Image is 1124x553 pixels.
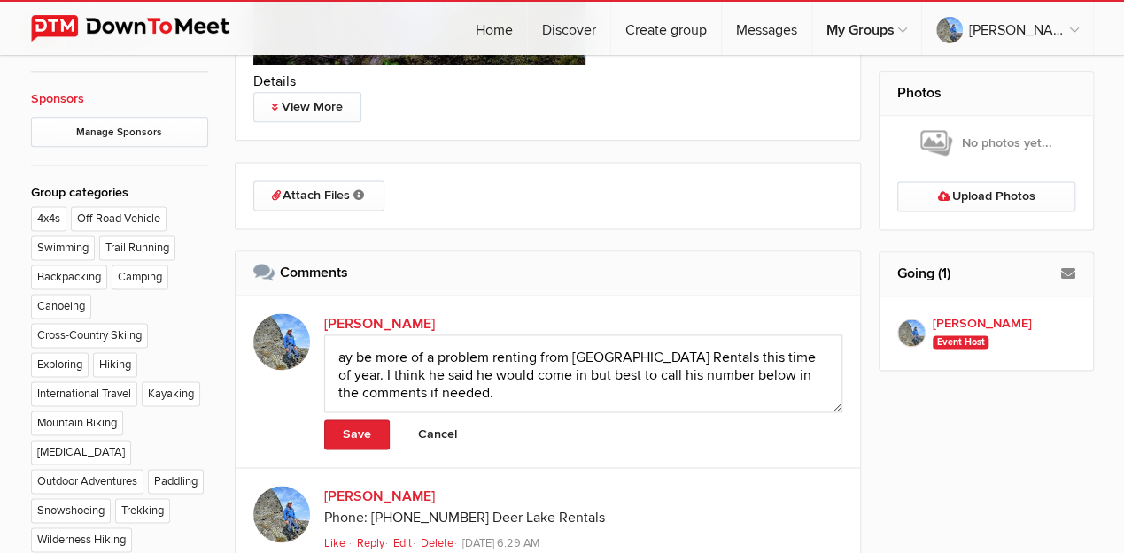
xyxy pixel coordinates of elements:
span: [DATE] 6:29 AM [462,536,539,550]
a: Photos [897,84,942,102]
a: Upload Photos [897,181,1075,211]
a: [PERSON_NAME] [324,488,435,505]
a: Like [324,536,348,550]
a: Cancel [399,419,476,449]
span: Like [324,536,345,550]
a: Discover [528,2,610,55]
img: DownToMeet [31,15,257,42]
a: Save [324,419,390,449]
a: [PERSON_NAME] [922,2,1093,55]
a: Reply [357,536,391,550]
a: My Groups [812,2,921,55]
a: Messages [722,2,811,55]
a: View More [253,92,361,122]
img: Andrew [253,486,310,542]
h2: Going (1) [897,252,1075,295]
span: No photos yet... [920,128,1052,158]
a: [PERSON_NAME] Event Host [897,314,1075,352]
a: Manage Sponsors [31,117,208,147]
a: Home [461,2,527,55]
img: Andrew [253,313,310,370]
span: Event Host [933,335,988,349]
div: Phone: [PHONE_NUMBER] Deer Lake Rentals [324,507,843,530]
a: Edit [393,536,418,550]
a: Create group [611,2,721,55]
a: Sponsors [31,91,84,106]
a: Attach Files [253,180,384,211]
b: [PERSON_NAME] [933,314,1032,334]
h2: Comments [253,251,843,294]
h2: Details [253,71,843,92]
a: Delete [421,536,460,550]
div: Group categories [31,183,208,203]
a: [PERSON_NAME] [324,315,435,333]
img: Andrew [897,319,926,347]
